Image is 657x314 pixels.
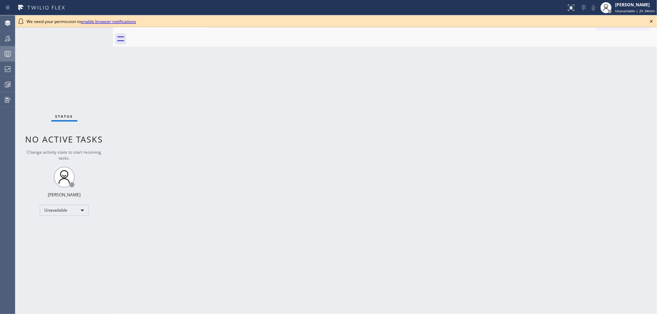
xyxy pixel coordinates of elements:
button: Mute [589,3,598,13]
span: Unavailable | 2h 34min [615,8,655,13]
div: [PERSON_NAME] [615,2,655,8]
span: No active tasks [25,133,103,145]
div: Unavailable [40,205,89,216]
a: enable browser notifications [81,19,136,24]
span: Change activity state to start receiving tasks. [27,149,102,161]
span: Status [55,114,73,119]
span: We need your permission to [27,19,136,24]
div: [PERSON_NAME] [48,192,81,198]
